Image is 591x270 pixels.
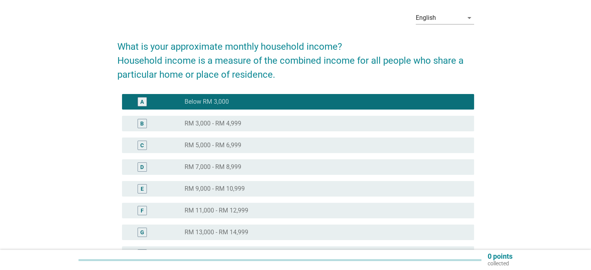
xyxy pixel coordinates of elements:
[416,14,436,21] div: English
[185,207,248,214] label: RM 11,000 - RM 12,999
[185,228,248,236] label: RM 13,000 - RM 14,999
[465,13,474,23] i: arrow_drop_down
[140,98,144,106] div: A
[185,163,241,171] label: RM 7,000 - RM 8,999
[141,207,144,215] div: F
[185,120,241,127] label: RM 3,000 - RM 4,999
[141,185,144,193] div: E
[185,98,229,106] label: Below RM 3,000
[488,253,513,260] p: 0 points
[140,163,144,171] div: D
[140,141,144,150] div: C
[140,120,144,128] div: B
[140,228,144,237] div: G
[185,141,241,149] label: RM 5,000 - RM 6,999
[488,260,513,267] p: collected
[117,32,474,82] h2: What is your approximate monthly household income? Household income is a measure of the combined ...
[185,185,245,193] label: RM 9,000 - RM 10,999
